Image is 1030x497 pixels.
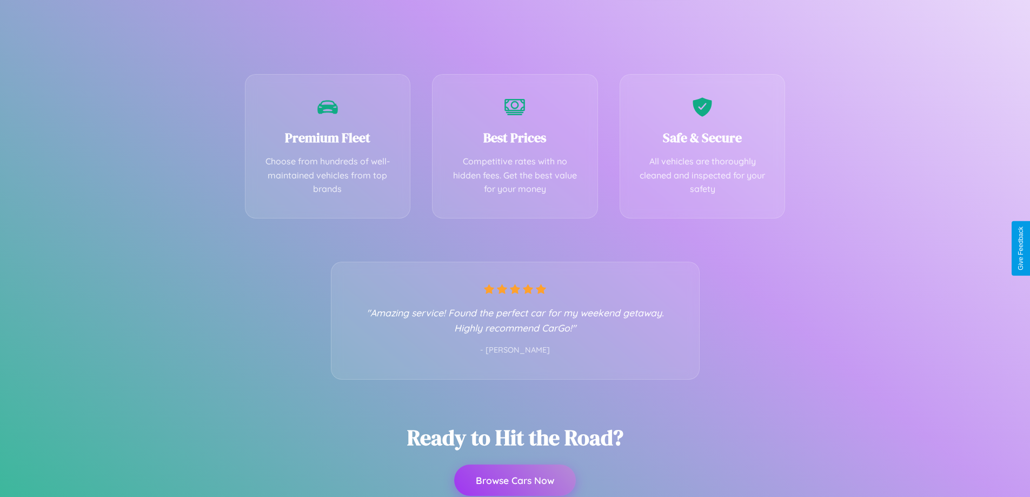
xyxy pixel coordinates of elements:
div: Give Feedback [1017,227,1025,270]
button: Browse Cars Now [454,465,576,496]
h3: Premium Fleet [262,129,394,147]
h2: Ready to Hit the Road? [407,423,623,452]
h3: Safe & Secure [636,129,769,147]
p: - [PERSON_NAME] [353,343,677,357]
p: "Amazing service! Found the perfect car for my weekend getaway. Highly recommend CarGo!" [353,305,677,335]
h3: Best Prices [449,129,581,147]
p: All vehicles are thoroughly cleaned and inspected for your safety [636,155,769,196]
p: Competitive rates with no hidden fees. Get the best value for your money [449,155,581,196]
p: Choose from hundreds of well-maintained vehicles from top brands [262,155,394,196]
